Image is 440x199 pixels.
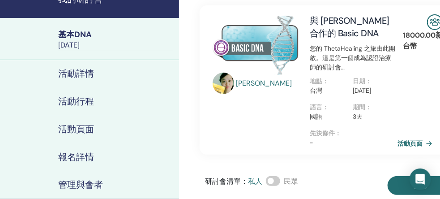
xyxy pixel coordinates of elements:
font: ： [366,103,372,111]
font: ： [241,177,248,186]
font: 語言 [310,103,322,111]
font: ： [322,77,329,85]
font: 日期 [353,77,366,85]
a: [PERSON_NAME] [236,78,301,89]
font: 活動頁面 [397,140,423,148]
div: 開啟 Intercom Messenger [410,169,431,190]
a: 基本DNA[DATE] [53,29,179,51]
font: 期間 [353,103,366,111]
font: 民眾 [284,177,298,186]
font: 國語 [310,112,322,121]
font: 地點 [310,77,322,85]
font: [DATE] [353,87,372,95]
font: 3天 [353,112,363,121]
font: 活動頁面 [58,124,94,134]
font: 管理與會者 [58,180,103,190]
font: 18000.00 [403,30,436,40]
font: - [310,138,313,147]
font: 先決條件 [310,129,335,137]
font: 私人 [248,177,262,186]
font: 報名詳情 [58,152,94,162]
img: 基本DNA [213,14,299,75]
a: 與 [PERSON_NAME] 合作的 Basic DNA [310,15,389,39]
font: [DATE] [58,40,80,50]
font: 您的 ThetaHealing 之旅由此開啟。這是第一個成為認證治療師的研討會… [310,44,395,71]
a: 活動頁面 [397,137,436,150]
font: ： [366,77,372,85]
font: 台灣 [310,87,322,95]
font: [PERSON_NAME] [236,78,292,88]
font: ： [322,103,329,111]
font: 活動詳情 [58,69,94,79]
font: 研討會清單 [205,177,241,186]
font: ： [335,129,341,137]
img: default.png [213,73,234,94]
font: 基本DNA [58,29,92,40]
font: 活動行程 [58,96,94,107]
